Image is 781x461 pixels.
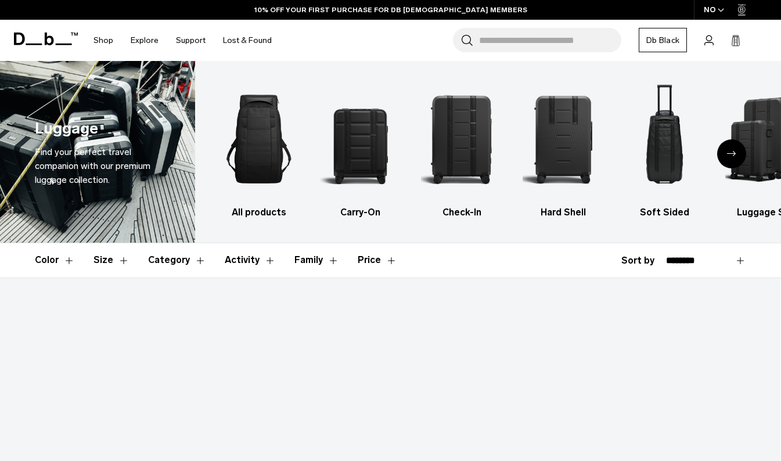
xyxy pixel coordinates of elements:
h3: Hard Shell [523,206,604,219]
button: Toggle Filter [35,243,75,277]
button: Toggle Filter [294,243,339,277]
a: Support [176,20,206,61]
li: 5 / 6 [624,78,706,219]
img: Db [523,78,604,200]
img: Db [624,78,706,200]
nav: Main Navigation [85,20,280,61]
div: Next slide [717,139,746,168]
h1: Luggage [35,117,98,141]
a: Db Hard Shell [523,78,604,219]
a: Db Carry-On [320,78,401,219]
li: 4 / 6 [523,78,604,219]
a: Db Check-In [421,78,502,219]
a: Db All products [218,78,300,219]
button: Toggle Filter [225,243,276,277]
li: 1 / 6 [218,78,300,219]
span: Find your perfect travel companion with our premium luggage collection. [35,146,150,185]
a: Lost & Found [223,20,272,61]
li: 3 / 6 [421,78,502,219]
a: Db Soft Sided [624,78,706,219]
h3: Carry-On [320,206,401,219]
img: Db [218,78,300,200]
h3: Check-In [421,206,502,219]
button: Toggle Price [358,243,397,277]
button: Toggle Filter [93,243,129,277]
a: Db Black [639,28,687,52]
button: Toggle Filter [148,243,206,277]
h3: Soft Sided [624,206,706,219]
img: Db [421,78,502,200]
img: Db [320,78,401,200]
a: 10% OFF YOUR FIRST PURCHASE FOR DB [DEMOGRAPHIC_DATA] MEMBERS [254,5,527,15]
li: 2 / 6 [320,78,401,219]
h3: All products [218,206,300,219]
a: Shop [93,20,113,61]
a: Explore [131,20,159,61]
